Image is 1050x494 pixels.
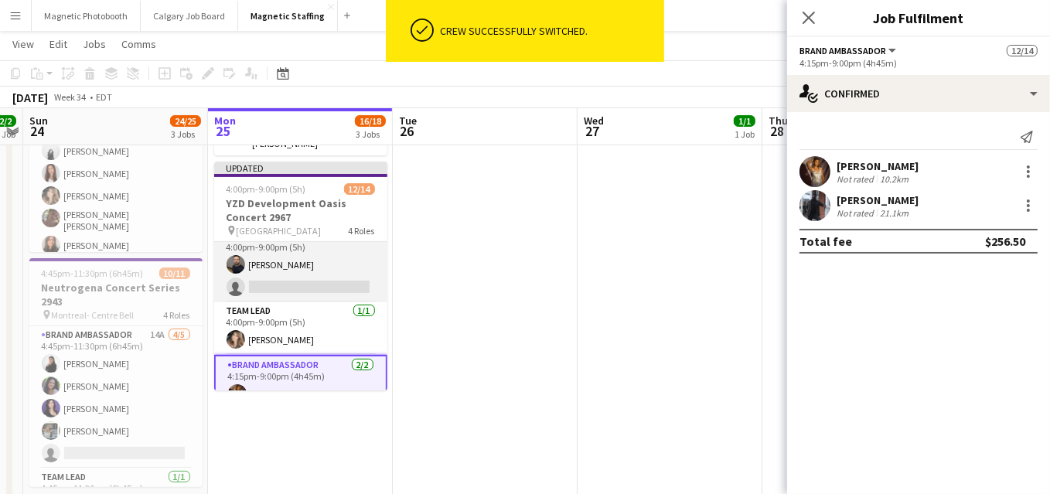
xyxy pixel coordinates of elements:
div: EDT [96,91,112,103]
span: Jobs [83,37,106,51]
div: [PERSON_NAME] [837,159,919,173]
div: [DATE] [12,90,48,105]
span: 24/25 [170,115,201,127]
span: Thu [769,114,788,128]
button: Calgary Job Board [141,1,238,31]
span: Brand Ambassador [799,45,886,56]
span: Mon [214,114,236,128]
div: $256.50 [985,233,1025,249]
button: Magnetic Staffing [238,1,338,31]
div: 4:15pm-9:00pm (4h45m) [799,57,1038,69]
div: Confirmed [787,75,1050,112]
app-card-role: Brand Ambassador2/24:15pm-9:00pm (4h45m)[PERSON_NAME] [214,355,387,433]
span: 24 [27,122,48,140]
app-card-role: Brand Ambassador2A1/24:00pm-9:00pm (5h)[PERSON_NAME] [214,227,387,302]
span: Montreal- Centre Bell [52,309,135,321]
span: 16/18 [355,115,386,127]
span: Edit [49,37,67,51]
a: Edit [43,34,73,54]
div: 3 Jobs [171,128,200,140]
div: 1 Job [735,128,755,140]
div: Updated [214,162,387,174]
span: View [12,37,34,51]
h3: YZD Development Oasis Concert 2967 [214,196,387,224]
h3: Job Fulfilment [787,8,1050,28]
span: Week 34 [51,91,90,103]
span: 4:00pm-9:00pm (5h) [227,183,306,195]
span: 25 [212,122,236,140]
a: Comms [115,34,162,54]
app-card-role: Team Lead1/14:00pm-9:00pm (5h)[PERSON_NAME] [214,302,387,355]
div: [PERSON_NAME] [837,193,919,207]
div: 10.2km [877,173,912,185]
span: 4 Roles [164,309,190,321]
span: 10/11 [159,267,190,279]
span: Wed [584,114,604,128]
div: 21.1km [877,207,912,219]
app-card-role: Brand Ambassador9/94:00pm-9:00pm (5h)[PERSON_NAME][PERSON_NAME][PERSON_NAME][PERSON_NAME][PERSON_... [29,91,203,328]
app-job-card: Updated4:00pm-9:00pm (5h)12/14YZD Development Oasis Concert 2967 [GEOGRAPHIC_DATA]4 Roles[PERSON_... [214,162,387,390]
div: Not rated [837,207,877,219]
span: 12/14 [344,183,375,195]
div: Crew successfully switched. [440,24,658,38]
button: Brand Ambassador [799,45,898,56]
h3: Neutrogena Concert Series 2943 [29,281,203,308]
a: View [6,34,40,54]
app-card-role: Brand Ambassador14A4/54:45pm-11:30pm (6h45m)[PERSON_NAME][PERSON_NAME][PERSON_NAME][PERSON_NAME] [29,326,203,468]
span: 4:45pm-11:30pm (6h45m) [42,267,144,279]
span: Sun [29,114,48,128]
app-job-card: 4:45pm-11:30pm (6h45m)10/11Neutrogena Concert Series 2943 Montreal- Centre Bell4 RolesBrand Ambas... [29,258,203,487]
div: Total fee [799,233,852,249]
button: Magnetic Photobooth [32,1,141,31]
div: 3 Jobs [356,128,385,140]
span: Tue [399,114,417,128]
span: [GEOGRAPHIC_DATA] [237,225,322,237]
a: Jobs [77,34,112,54]
span: 28 [766,122,788,140]
span: Comms [121,37,156,51]
span: 26 [397,122,417,140]
span: 1/1 [734,115,755,127]
div: Not rated [837,173,877,185]
span: 12/14 [1007,45,1038,56]
span: 4 Roles [349,225,375,237]
span: 27 [581,122,604,140]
